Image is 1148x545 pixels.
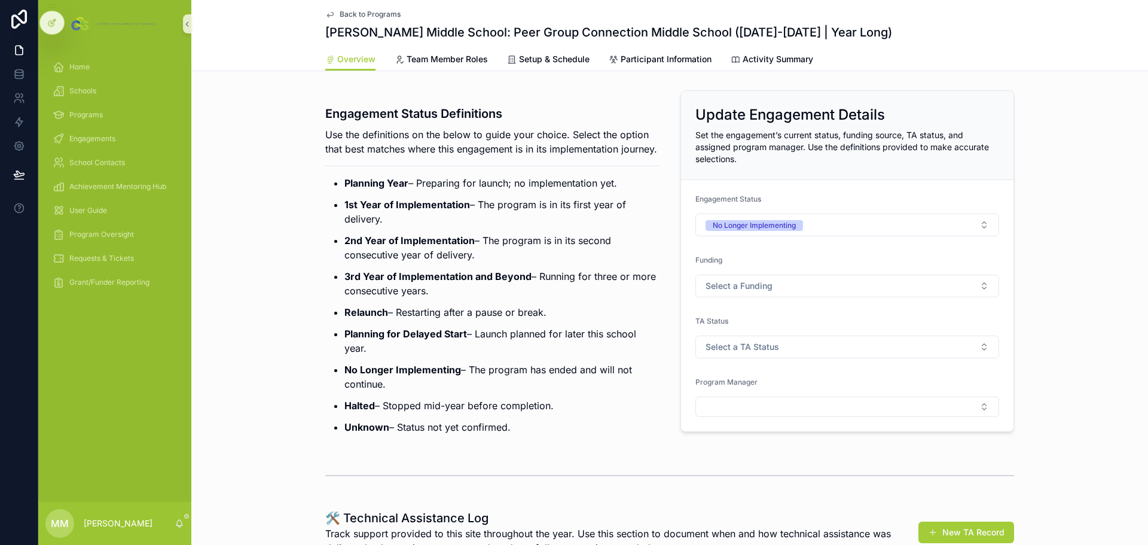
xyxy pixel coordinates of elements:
[695,105,885,124] h2: Update Engagement Details
[325,127,659,156] p: Use the definitions on the below to guide your choice. Select the option that best matches where ...
[344,420,659,434] p: – Status not yet confirmed.
[695,130,989,164] span: Set the engagement’s current status, funding source, TA status, and assigned program manager. Use...
[695,397,999,417] button: Select Button
[325,10,401,19] a: Back to Programs
[695,275,999,297] button: Select Button
[69,134,115,144] span: Engagements
[706,280,773,292] span: Select a Funding
[340,10,401,19] span: Back to Programs
[45,56,184,78] a: Home
[695,336,999,358] button: Select Button
[45,176,184,197] a: Achievement Mentoring Hub
[325,24,892,41] h1: [PERSON_NAME] Middle School: Peer Group Connection Middle School ([DATE]-[DATE] | Year Long)
[45,200,184,221] a: User Guide
[344,364,461,376] strong: No Longer Implementing
[731,48,813,72] a: Activity Summary
[344,270,532,282] strong: 3rd Year of Implementation and Beyond
[407,53,488,65] span: Team Member Roles
[743,53,813,65] span: Activity Summary
[344,177,408,189] strong: Planning Year
[344,199,470,211] strong: 1st Year of Implementation
[344,363,659,391] p: – The program has ended and will not continue.
[519,53,590,65] span: Setup & Schedule
[344,235,475,246] strong: 2nd Year of Implementation
[344,306,388,318] strong: Relaunch
[69,158,125,168] span: School Contacts
[621,53,712,65] span: Participant Information
[69,86,96,96] span: Schools
[344,305,659,319] p: – Restarting after a pause or break.
[69,206,107,215] span: User Guide
[695,214,999,236] button: Select Button
[344,269,659,298] p: – Running for three or more consecutive years.
[325,510,924,526] h1: 🛠️ Technical Assistance Log
[84,517,152,529] p: [PERSON_NAME]
[38,48,191,309] div: scrollable content
[344,400,375,412] strong: Halted
[695,194,761,203] span: Engagement Status
[713,220,796,231] div: No Longer Implementing
[69,278,149,287] span: Grant/Funder Reporting
[325,48,375,71] a: Overview
[706,341,779,353] span: Select a TA Status
[45,272,184,293] a: Grant/Funder Reporting
[344,197,659,226] p: – The program is in its first year of delivery.
[344,176,659,190] p: – Preparing for launch; no implementation yet.
[325,105,659,123] h3: Engagement Status Definitions
[344,398,659,413] p: – Stopped mid-year before completion.
[69,230,134,239] span: Program Oversight
[695,377,758,386] span: Program Manager
[918,522,1014,543] button: New TA Record
[69,62,90,72] span: Home
[51,516,69,531] span: MM
[45,128,184,150] a: Engagements
[69,14,160,34] img: App logo
[609,48,712,72] a: Participant Information
[507,48,590,72] a: Setup & Schedule
[45,224,184,245] a: Program Oversight
[337,53,375,65] span: Overview
[45,104,184,126] a: Programs
[69,254,134,263] span: Requests & Tickets
[69,182,166,191] span: Achievement Mentoring Hub
[344,328,467,340] strong: Planning for Delayed Start
[344,233,659,262] p: – The program is in its second consecutive year of delivery.
[395,48,488,72] a: Team Member Roles
[45,248,184,269] a: Requests & Tickets
[344,421,389,433] strong: Unknown
[344,327,659,355] p: – Launch planned for later this school year.
[45,80,184,102] a: Schools
[695,316,728,325] span: TA Status
[45,152,184,173] a: School Contacts
[695,255,722,264] span: Funding
[69,110,103,120] span: Programs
